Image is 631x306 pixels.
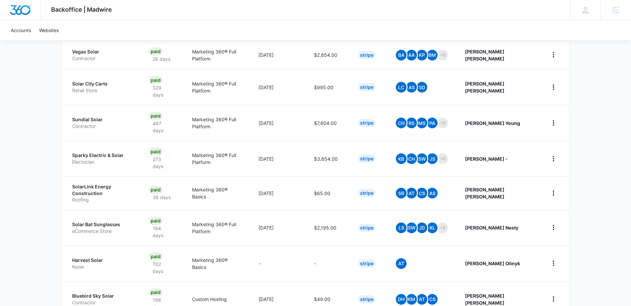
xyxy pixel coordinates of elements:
[72,221,133,228] p: Solar Bat Sunglasses
[72,257,133,270] a: Harvest SolarNone
[72,196,133,203] p: Roofing
[548,49,559,60] button: home
[396,222,407,233] span: LS
[72,123,133,130] p: Contractor
[437,222,448,233] span: +3
[427,153,438,164] span: JS
[417,222,427,233] span: JD
[72,183,133,203] a: SolarLink Energy ConstructionRoofing
[358,119,375,127] div: Stripe
[417,82,427,93] span: SD
[72,183,133,196] p: SolarLink Energy Construction
[192,186,243,200] p: Marketing 360® Basics
[306,141,350,176] td: $3,654.00
[396,82,407,93] span: LC
[406,188,417,198] span: AT
[72,55,133,62] p: Contractor
[358,51,375,59] div: Stripe
[251,40,306,69] td: [DATE]
[465,81,504,94] strong: [PERSON_NAME] [PERSON_NAME]
[192,116,243,130] p: Marketing 360® Full Platform
[358,295,375,303] div: Stripe
[149,148,163,156] div: Paid
[149,261,176,275] p: 702 days
[35,20,63,40] a: Websites
[548,153,559,164] button: home
[72,221,133,234] a: Solar Bat SunglasseseCommerce Store
[548,222,559,233] button: home
[548,294,559,304] button: home
[251,69,306,105] td: [DATE]
[427,188,438,198] span: AS
[417,153,427,164] span: SW
[192,257,243,271] p: Marketing 360® Basics
[192,296,243,303] p: Custom Hosting
[72,48,133,55] p: Vegas Solar
[72,257,133,264] p: Harvest Solar
[72,293,133,299] p: Bluebird Sky Solar
[396,258,407,269] span: At
[396,50,407,60] span: BA
[437,50,448,60] span: +2
[548,188,559,198] button: home
[465,225,518,231] strong: [PERSON_NAME] Nesty
[251,105,306,141] td: [DATE]
[358,155,375,163] div: Stripe
[427,118,438,128] span: PA
[427,50,438,60] span: BM
[306,105,350,141] td: $7,804.00
[72,81,133,87] p: Solar City Carts
[251,176,306,210] td: [DATE]
[358,224,375,232] div: Stripe
[72,116,133,129] a: Sundial SolarContractor
[417,50,427,60] span: KP
[406,118,417,128] span: RS
[406,222,417,233] span: SW
[72,228,133,235] p: eCommerce Store
[396,294,407,305] span: DH
[72,81,133,94] a: Solar City CartsRetail Store
[465,120,520,126] strong: [PERSON_NAME] Young
[465,156,508,162] strong: [PERSON_NAME] -
[149,112,163,120] div: Paid
[149,194,175,201] p: 38 days
[358,189,375,197] div: Stripe
[149,156,176,170] p: 273 days
[149,120,176,134] p: 467 days
[306,40,350,69] td: $2,654.00
[192,221,243,235] p: Marketing 360® Full Platform
[149,47,163,55] div: Paid
[149,186,163,194] div: Paid
[437,153,448,164] span: +2
[306,69,350,105] td: $995.00
[396,118,407,128] span: CH
[72,152,133,159] p: Sparky Electric & Solar
[427,222,438,233] span: KL
[149,225,176,239] p: 164 days
[72,116,133,123] p: Sundial Solar
[51,6,112,13] span: Backoffice | Madwire
[72,299,133,306] p: Contractor
[437,118,448,128] span: +2
[192,48,243,62] p: Marketing 360® Full Platform
[406,294,417,305] span: KM
[72,159,133,165] p: Electrician
[417,118,427,128] span: MS
[306,210,350,246] td: $2,195.00
[149,84,176,98] p: 329 days
[72,293,133,306] a: Bluebird Sky SolarContractor
[72,48,133,61] a: Vegas SolarContractor
[306,176,350,210] td: $65.00
[149,55,174,62] p: 28 days
[406,82,417,93] span: AS
[396,188,407,198] span: SR
[465,49,504,61] strong: [PERSON_NAME] [PERSON_NAME]
[251,210,306,246] td: [DATE]
[192,152,243,166] p: Marketing 360® Full Platform
[427,294,438,305] span: CS
[548,82,559,93] button: home
[72,264,133,270] p: None
[149,217,163,225] div: Paid
[406,153,417,164] span: CH
[396,153,407,164] span: KB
